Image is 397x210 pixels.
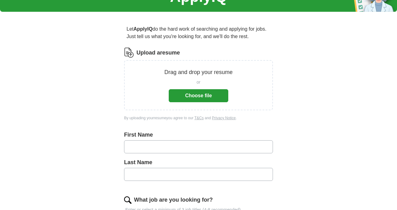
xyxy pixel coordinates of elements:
[124,115,273,121] div: By uploading your resume you agree to our and .
[124,23,273,43] p: Let do the hard work of searching and applying for jobs. Just tell us what you're looking for, an...
[169,89,228,102] button: Choose file
[133,26,152,32] strong: ApplyIQ
[197,79,200,85] span: or
[124,196,132,204] img: search.png
[124,48,134,58] img: CV Icon
[136,49,180,57] label: Upload a resume
[194,116,204,120] a: T&Cs
[124,131,273,139] label: First Name
[124,158,273,167] label: Last Name
[134,196,213,204] label: What job are you looking for?
[164,68,233,77] p: Drag and drop your resume
[212,116,236,120] a: Privacy Notice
